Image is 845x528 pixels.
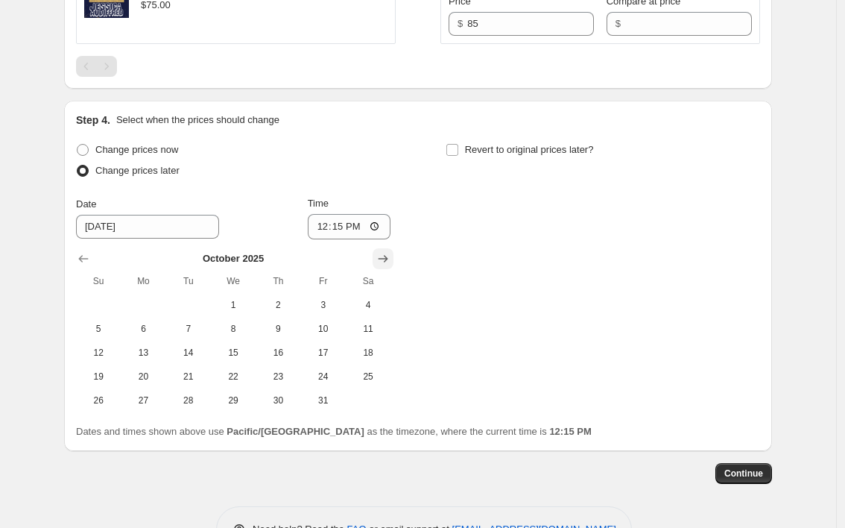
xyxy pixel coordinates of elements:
[76,389,121,412] button: Sunday October 26 2025
[262,323,294,335] span: 9
[227,426,364,437] b: Pacific/[GEOGRAPHIC_DATA]
[373,248,393,269] button: Show next month, November 2025
[76,365,121,389] button: Sunday October 19 2025
[76,426,592,437] span: Dates and times shown above use as the timezone, where the current time is
[76,215,219,239] input: 9/15/2025
[217,275,250,287] span: We
[256,365,300,389] button: Thursday October 23 2025
[346,317,390,341] button: Saturday October 11 2025
[82,395,115,406] span: 26
[82,347,115,359] span: 12
[301,293,346,317] button: Friday October 3 2025
[76,269,121,293] th: Sunday
[256,389,300,412] button: Thursday October 30 2025
[217,371,250,383] span: 22
[308,198,329,209] span: Time
[301,365,346,389] button: Friday October 24 2025
[458,18,463,29] span: $
[346,293,390,317] button: Saturday October 4 2025
[307,323,340,335] span: 10
[256,269,300,293] th: Thursday
[256,317,300,341] button: Thursday October 9 2025
[301,341,346,365] button: Friday October 17 2025
[127,323,159,335] span: 6
[301,269,346,293] th: Friday
[73,248,94,269] button: Show previous month, September 2025
[307,347,340,359] span: 17
[307,371,340,383] span: 24
[262,371,294,383] span: 23
[217,323,250,335] span: 8
[172,371,205,383] span: 21
[211,341,256,365] button: Wednesday October 15 2025
[76,317,121,341] button: Sunday October 5 2025
[166,341,211,365] button: Tuesday October 14 2025
[262,395,294,406] span: 30
[121,341,165,365] button: Monday October 13 2025
[172,347,205,359] span: 14
[307,275,340,287] span: Fr
[301,317,346,341] button: Friday October 10 2025
[172,275,205,287] span: Tu
[211,365,256,389] button: Wednesday October 22 2025
[76,198,96,210] span: Date
[262,347,294,359] span: 16
[76,113,110,128] h2: Step 4.
[127,371,159,383] span: 20
[307,299,340,311] span: 3
[615,18,621,29] span: $
[211,317,256,341] button: Wednesday October 8 2025
[346,269,390,293] th: Saturday
[95,144,178,155] span: Change prices now
[166,365,211,389] button: Tuesday October 21 2025
[127,347,159,359] span: 13
[465,144,594,155] span: Revert to original prices later?
[724,468,763,480] span: Continue
[715,463,772,484] button: Continue
[256,293,300,317] button: Thursday October 2 2025
[346,341,390,365] button: Saturday October 18 2025
[211,269,256,293] th: Wednesday
[262,275,294,287] span: Th
[116,113,279,128] p: Select when the prices should change
[352,371,384,383] span: 25
[549,426,591,437] b: 12:15 PM
[352,323,384,335] span: 11
[352,275,384,287] span: Sa
[352,299,384,311] span: 4
[217,347,250,359] span: 15
[308,214,391,239] input: 12:00
[262,299,294,311] span: 2
[82,323,115,335] span: 5
[95,165,180,176] span: Change prices later
[166,269,211,293] th: Tuesday
[301,389,346,412] button: Friday October 31 2025
[76,56,117,77] nav: Pagination
[82,275,115,287] span: Su
[76,341,121,365] button: Sunday October 12 2025
[121,317,165,341] button: Monday October 6 2025
[166,389,211,412] button: Tuesday October 28 2025
[172,323,205,335] span: 7
[121,269,165,293] th: Monday
[211,293,256,317] button: Wednesday October 1 2025
[121,389,165,412] button: Monday October 27 2025
[166,317,211,341] button: Tuesday October 7 2025
[172,395,205,406] span: 28
[256,341,300,365] button: Thursday October 16 2025
[346,365,390,389] button: Saturday October 25 2025
[217,395,250,406] span: 29
[211,389,256,412] button: Wednesday October 29 2025
[217,299,250,311] span: 1
[307,395,340,406] span: 31
[127,395,159,406] span: 27
[121,365,165,389] button: Monday October 20 2025
[82,371,115,383] span: 19
[352,347,384,359] span: 18
[127,275,159,287] span: Mo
